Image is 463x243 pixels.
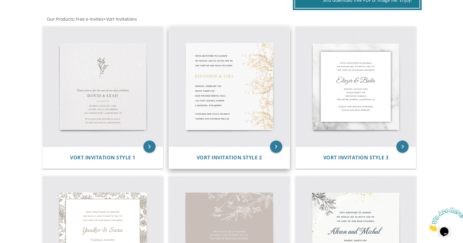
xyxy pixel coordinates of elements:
[323,154,388,161] span: Vort Invitation Style 3
[42,16,232,22] div: :
[43,26,163,147] img: Vort Invitation Style 1
[46,16,74,22] a: Our Products
[106,16,137,22] a: Vort Invitations
[270,141,282,153] a: keyboard_arrow_right
[296,26,416,147] img: Vort Invitation Style 3
[2,2,40,26] img: Chat attention grabber
[143,141,156,153] a: keyboard_arrow_right
[197,154,262,161] span: Vort Invitation Style 2
[103,16,137,22] span: >
[70,154,135,161] span: Vort Invitation Style 1
[76,16,103,22] span: Free e-Invites
[75,16,103,22] a: Free e-Invites
[425,205,463,234] iframe: chat widget
[396,141,409,153] a: keyboard_arrow_right
[323,155,388,161] a: Vort Invitation Style 3
[169,26,289,147] img: Vort Invitation Style 2
[197,155,262,161] a: Vort Invitation Style 2
[70,155,135,161] a: Vort Invitation Style 1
